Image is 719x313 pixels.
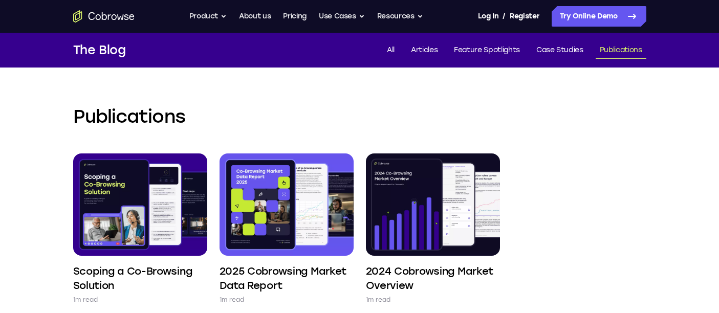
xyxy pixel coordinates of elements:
[239,6,271,27] a: About us
[366,153,500,256] img: 2024 Cobrowsing Market Overview
[283,6,307,27] a: Pricing
[366,295,391,305] p: 1m read
[366,153,500,305] a: 2024 Cobrowsing Market Overview 1m read
[189,6,227,27] button: Product
[73,264,207,293] h4: Scoping a Co-Browsing Solution
[552,6,646,27] a: Try Online Demo
[220,264,354,293] h4: 2025 Cobrowsing Market Data Report
[407,42,442,59] a: Articles
[503,10,506,23] span: /
[532,42,587,59] a: Case Studies
[450,42,524,59] a: Feature Spotlights
[377,6,423,27] button: Resources
[73,295,98,305] p: 1m read
[596,42,646,59] a: Publications
[478,6,498,27] a: Log In
[73,104,646,129] h2: Publications
[73,153,207,305] a: Scoping a Co-Browsing Solution 1m read
[366,264,500,293] h4: 2024 Cobrowsing Market Overview
[220,295,245,305] p: 1m read
[220,153,354,305] a: 2025 Cobrowsing Market Data Report 1m read
[73,41,126,59] h1: The Blog
[220,153,354,256] img: 2025 Cobrowsing Market Data Report
[319,6,365,27] button: Use Cases
[510,6,539,27] a: Register
[73,10,135,23] a: Go to the home page
[383,42,399,59] a: All
[73,153,207,256] img: Scoping a Co-Browsing Solution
